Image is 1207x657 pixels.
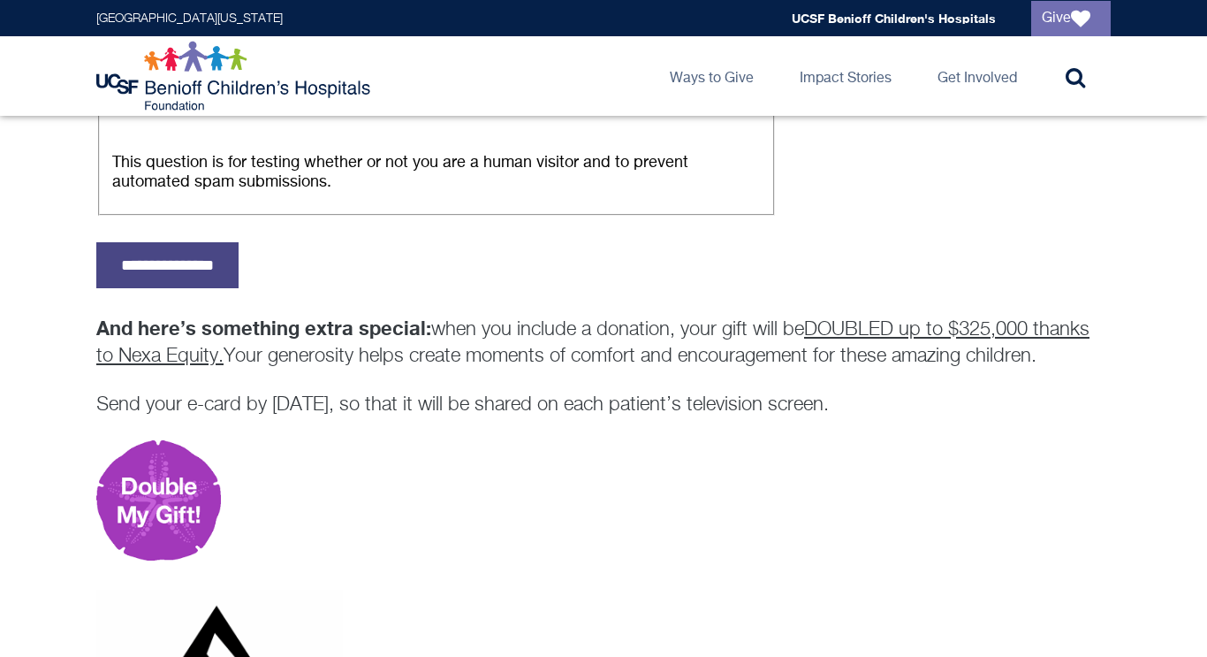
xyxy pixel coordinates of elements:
a: Ways to Give [656,36,768,116]
a: Get Involved [923,36,1031,116]
img: Double my gift [96,440,221,561]
a: Give [1031,1,1111,36]
a: [GEOGRAPHIC_DATA][US_STATE] [96,12,283,25]
div: This question is for testing whether or not you are a human visitor and to prevent automated spam... [112,153,762,192]
a: Make a gift [96,548,221,564]
a: Impact Stories [786,36,906,116]
a: UCSF Benioff Children's Hospitals [792,11,996,26]
p: Send your e-card by [DATE], so that it will be shared on each patient’s television screen. [96,392,1111,418]
u: DOUBLED up to $325,000 thanks to Nexa Equity. [96,320,1089,366]
p: when you include a donation, your gift will be Your generosity helps create moments of comfort an... [96,315,1111,370]
strong: And here’s something extra special: [96,317,431,340]
img: Logo for UCSF Benioff Children's Hospitals Foundation [96,41,375,111]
